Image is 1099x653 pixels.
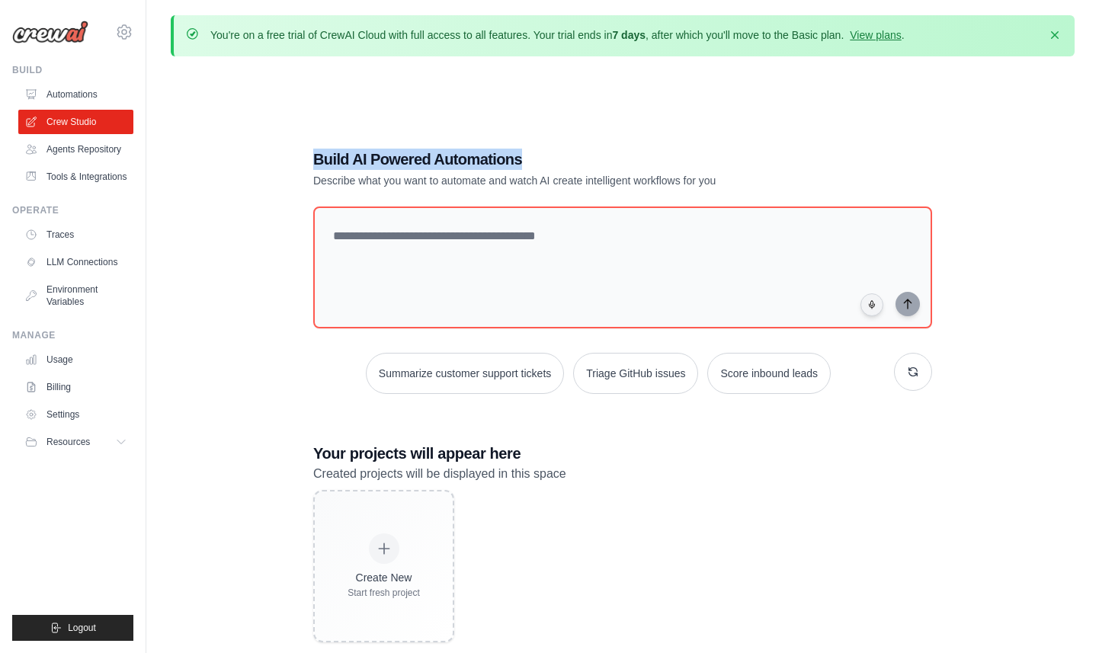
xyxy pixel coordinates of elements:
a: Agents Repository [18,137,133,162]
strong: 7 days [612,29,646,41]
button: Get new suggestions [894,353,932,391]
p: You're on a free trial of CrewAI Cloud with full access to all features. Your trial ends in , aft... [210,27,905,43]
a: Crew Studio [18,110,133,134]
a: Traces [18,222,133,247]
span: Resources [46,436,90,448]
span: Logout [68,622,96,634]
div: Create New [348,570,420,585]
button: Logout [12,615,133,641]
div: Operate [12,204,133,216]
a: LLM Connections [18,250,133,274]
button: Resources [18,430,133,454]
a: Settings [18,402,133,427]
a: Environment Variables [18,277,133,314]
div: Start fresh project [348,587,420,599]
p: Describe what you want to automate and watch AI create intelligent workflows for you [313,173,825,188]
button: Score inbound leads [707,353,831,394]
a: View plans [850,29,901,41]
a: Billing [18,375,133,399]
h3: Your projects will appear here [313,443,932,464]
a: Usage [18,347,133,372]
p: Created projects will be displayed in this space [313,464,932,484]
button: Click to speak your automation idea [860,293,883,316]
h1: Build AI Powered Automations [313,149,825,170]
button: Summarize customer support tickets [366,353,564,394]
a: Tools & Integrations [18,165,133,189]
a: Automations [18,82,133,107]
div: Build [12,64,133,76]
button: Triage GitHub issues [573,353,698,394]
div: Manage [12,329,133,341]
img: Logo [12,21,88,43]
